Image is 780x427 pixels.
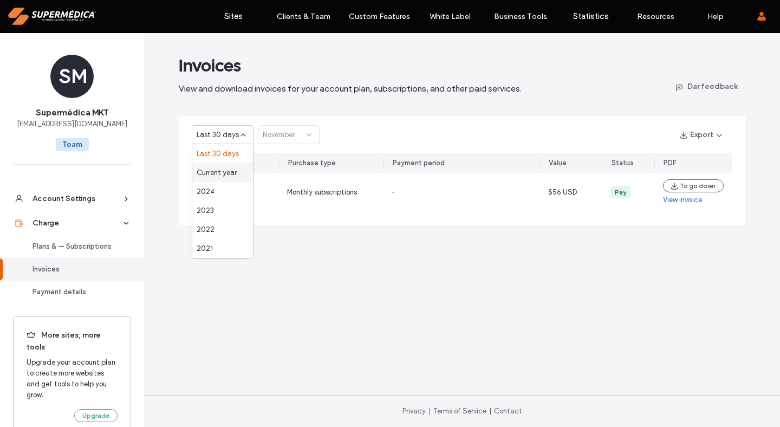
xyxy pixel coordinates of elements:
[197,150,239,158] font: Last 30 days
[494,407,522,415] a: Contact
[548,188,577,196] font: $56 USD
[428,407,431,415] font: |
[179,54,241,77] font: Invoices
[402,407,426,415] a: Privacy
[690,130,713,139] font: Export
[197,131,239,139] font: Last 30 days
[197,169,237,177] font: Current year
[197,186,214,197] span: 2024
[489,407,491,415] font: |
[82,411,109,419] font: Upgrade
[224,11,243,21] label: Sites
[430,12,471,21] label: White Label
[74,409,118,422] button: Upgrade
[32,218,59,228] font: Charge
[671,126,732,144] button: Export
[27,331,101,352] font: More sites, more tools
[32,194,95,203] font: Account Settings
[36,107,108,118] font: Supermédica MKT
[17,120,127,128] font: [EMAIL_ADDRESS][DOMAIN_NAME]
[707,12,724,21] font: Help
[573,11,609,21] font: Statistics
[197,243,213,254] span: 2021
[663,196,702,204] font: View invoice
[612,159,634,167] font: Status
[197,205,214,216] span: 2023
[277,12,330,21] font: Clients & Team
[663,179,724,192] button: To go down
[287,188,357,196] font: Monthly subscriptions
[288,159,336,167] font: Purchase type
[392,188,395,196] span: -
[549,159,567,167] font: Value
[433,407,486,415] a: Terms of Service
[32,265,60,273] font: Invoices
[349,12,410,21] font: Custom Features
[179,83,522,94] font: View and download invoices for your account plan, subscriptions, and other paid services.
[62,140,82,149] font: Team
[197,224,214,235] span: 2022
[615,188,626,196] font: Pay
[27,358,115,399] font: Upgrade your account plan to create more websites and get tools to help you grow.
[664,158,677,169] div: PDF
[58,64,86,88] font: SM
[32,242,112,250] font: Plans & — Subscriptions
[494,12,547,21] font: Business Tools
[680,182,716,190] font: To go down
[25,8,47,17] span: Help
[637,12,674,21] font: Resources
[393,159,445,167] font: Payment period
[687,82,738,91] font: Dar feedback
[32,288,86,296] font: Payment details
[666,77,745,95] button: Dar feedback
